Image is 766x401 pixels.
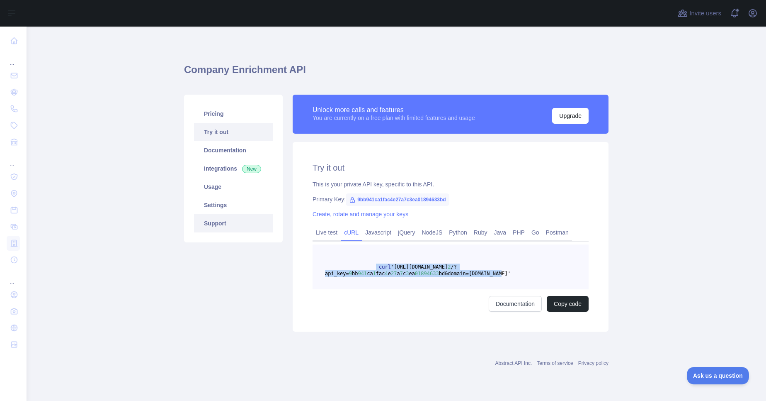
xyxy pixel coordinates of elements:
[349,271,352,276] span: 9
[194,141,273,159] a: Documentation
[325,264,457,276] span: /?api_key=
[687,367,749,384] iframe: Toggle Customer Support
[388,271,391,276] span: e
[346,193,449,206] span: 9bb941ca1fac4e27a7c3ea01894633bd
[194,178,273,196] a: Usage
[7,50,20,66] div: ...
[313,114,475,122] div: You are currently on a free plan with limited features and usage
[509,226,528,239] a: PHP
[547,296,589,312] button: Copy code
[415,271,439,276] span: 01894633
[7,151,20,168] div: ...
[313,106,475,114] div: Unlock more calls and features
[367,271,373,276] span: ca
[403,271,406,276] span: c
[543,226,572,239] a: Postman
[362,226,395,239] a: Javascript
[491,226,510,239] a: Java
[400,271,403,276] span: 7
[376,271,385,276] span: fac
[194,196,273,214] a: Settings
[352,271,358,276] span: bb
[489,296,542,312] a: Documentation
[446,226,470,239] a: Python
[194,105,273,123] a: Pricing
[676,7,723,20] button: Invite users
[313,211,408,218] a: Create, rotate and manage your keys
[184,63,608,83] h1: Company Enrichment API
[689,10,721,17] span: Invite users
[395,226,418,239] a: jQuery
[552,108,589,124] button: Upgrade
[470,226,491,239] a: Ruby
[341,226,362,239] a: cURL
[313,226,341,239] a: Live test
[578,360,608,366] a: Privacy policy
[406,271,409,276] span: 3
[418,226,446,239] a: NodeJS
[313,195,589,203] div: Primary Key:
[439,271,511,276] span: bd&domain=[DOMAIN_NAME]'
[495,360,532,366] a: Abstract API Inc.
[194,159,273,178] a: Integrations New
[391,271,397,276] span: 27
[409,271,415,276] span: ea
[7,269,20,286] div: ...
[313,162,589,174] h2: Try it out
[385,271,388,276] span: 4
[537,360,573,366] a: Terms of service
[528,226,543,239] a: Go
[397,271,400,276] span: a
[373,271,376,276] span: 1
[448,264,451,270] span: 2
[313,180,589,188] div: This is your private API key, specific to this API.
[358,271,367,276] span: 941
[194,123,273,141] a: Try it out
[391,264,448,270] span: '[URL][DOMAIN_NAME]
[242,165,261,173] span: New
[194,214,273,232] a: Support
[379,264,391,270] span: curl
